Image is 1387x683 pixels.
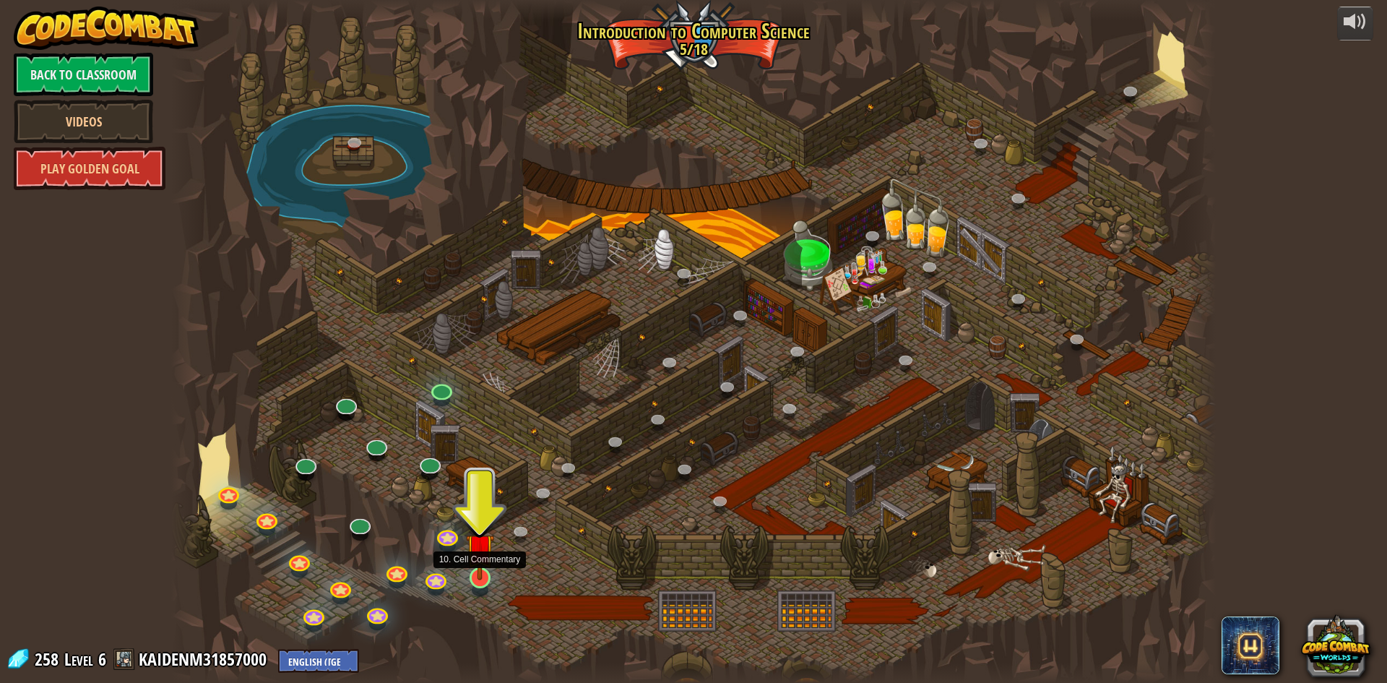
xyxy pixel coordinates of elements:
button: Adjust volume [1337,7,1373,40]
span: 258 [35,648,63,671]
img: CodeCombat - Learn how to code by playing a game [14,7,199,50]
a: Play Golden Goal [14,147,165,190]
a: Videos [14,100,153,143]
a: KAIDENM31857000 [139,648,271,671]
span: 6 [98,648,106,671]
span: Level [64,648,93,671]
img: level-banner-unstarted.png [466,515,494,580]
a: Back to Classroom [14,53,153,96]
